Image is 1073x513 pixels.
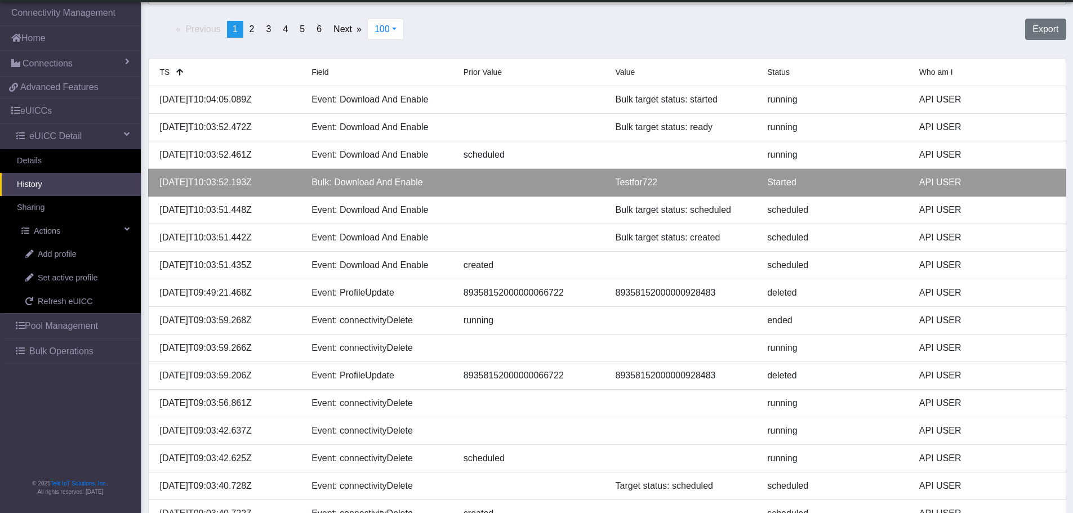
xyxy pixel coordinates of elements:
[607,93,759,106] div: Bulk target status: started
[455,314,607,327] div: running
[328,21,367,38] a: Next page
[616,68,635,77] span: Value
[911,203,1063,217] div: API USER
[8,290,141,314] a: Refresh eUICC
[759,258,911,272] div: scheduled
[303,286,455,300] div: Event: ProfileUpdate
[911,314,1063,327] div: API USER
[367,19,404,40] button: 100
[152,452,304,465] div: [DATE]T09:03:42.625Z
[607,231,759,244] div: Bulk target status: created
[911,479,1063,493] div: API USER
[759,203,911,217] div: scheduled
[303,258,455,272] div: Event: Download And Enable
[911,258,1063,272] div: API USER
[303,396,455,410] div: Event: connectivityDelete
[607,369,759,382] div: 89358152000000928483
[303,121,455,134] div: Event: Download And Enable
[152,231,304,244] div: [DATE]T10:03:51.442Z
[607,176,759,189] div: Testfor722
[911,231,1063,244] div: API USER
[911,341,1063,355] div: API USER
[311,68,328,77] span: Field
[34,225,60,238] span: Actions
[20,81,99,94] span: Advanced Features
[1025,19,1066,40] button: Export
[759,93,911,106] div: running
[464,68,502,77] span: Prior Value
[759,176,911,189] div: Started
[38,272,97,284] span: Set active profile
[283,24,288,34] span: 4
[266,24,271,34] span: 3
[5,220,141,243] a: Actions
[607,203,759,217] div: Bulk target status: scheduled
[152,341,304,355] div: [DATE]T09:03:59.266Z
[767,68,790,77] span: Status
[375,24,390,34] span: 100
[759,452,911,465] div: running
[911,424,1063,438] div: API USER
[455,258,607,272] div: created
[152,148,304,162] div: [DATE]T10:03:52.461Z
[152,479,304,493] div: [DATE]T09:03:40.728Z
[152,424,304,438] div: [DATE]T09:03:42.637Z
[607,286,759,300] div: 89358152000000928483
[5,339,141,364] a: Bulk Operations
[317,24,322,34] span: 6
[23,57,73,70] span: Connections
[607,121,759,134] div: Bulk target status: ready
[8,243,141,266] a: Add profile
[911,176,1063,189] div: API USER
[607,479,759,493] div: Target status: scheduled
[38,248,77,261] span: Add profile
[233,24,238,34] span: 1
[303,314,455,327] div: Event: connectivityDelete
[250,24,255,34] span: 2
[152,396,304,410] div: [DATE]T09:03:56.861Z
[148,21,368,38] ul: Pagination
[160,68,170,77] span: TS
[5,124,141,149] a: eUICC Detail
[759,231,911,244] div: scheduled
[152,176,304,189] div: [DATE]T10:03:52.193Z
[759,479,911,493] div: scheduled
[303,452,455,465] div: Event: connectivityDelete
[303,203,455,217] div: Event: Download And Enable
[911,93,1063,106] div: API USER
[911,148,1063,162] div: API USER
[303,176,455,189] div: Bulk: Download And Enable
[455,286,607,300] div: 89358152000000066722
[152,286,304,300] div: [DATE]T09:49:21.468Z
[152,93,304,106] div: [DATE]T10:04:05.089Z
[185,24,220,34] span: Previous
[152,121,304,134] div: [DATE]T10:03:52.472Z
[759,369,911,382] div: deleted
[303,479,455,493] div: Event: connectivityDelete
[455,369,607,382] div: 89358152000000066722
[911,286,1063,300] div: API USER
[29,130,82,143] span: eUICC Detail
[152,203,304,217] div: [DATE]T10:03:51.448Z
[38,296,93,308] span: Refresh eUICC
[303,93,455,106] div: Event: Download And Enable
[759,148,911,162] div: running
[152,314,304,327] div: [DATE]T09:03:59.268Z
[911,452,1063,465] div: API USER
[455,148,607,162] div: scheduled
[300,24,305,34] span: 5
[759,314,911,327] div: ended
[303,231,455,244] div: Event: Download And Enable
[759,424,911,438] div: running
[455,452,607,465] div: scheduled
[152,258,304,272] div: [DATE]T10:03:51.435Z
[303,369,455,382] div: Event: ProfileUpdate
[303,424,455,438] div: Event: connectivityDelete
[919,68,953,77] span: Who am I
[303,341,455,355] div: Event: connectivityDelete
[303,148,455,162] div: Event: Download And Enable
[759,121,911,134] div: running
[51,480,107,487] a: Telit IoT Solutions, Inc.
[152,369,304,382] div: [DATE]T09:03:59.206Z
[5,314,141,338] a: Pool Management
